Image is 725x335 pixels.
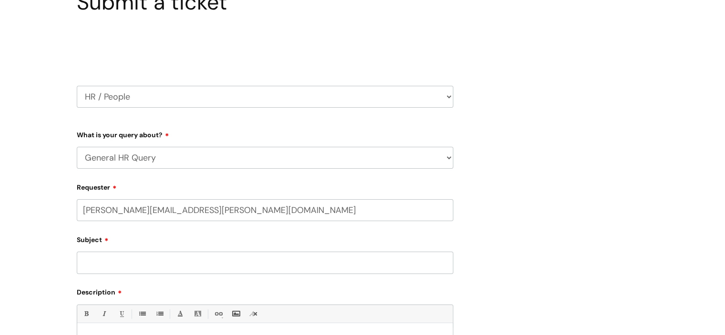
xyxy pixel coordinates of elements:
h2: Select issue type [77,37,453,55]
a: 1. Ordered List (Ctrl-Shift-8) [153,308,165,320]
a: Insert Image... [230,308,242,320]
input: Email [77,199,453,221]
a: Remove formatting (Ctrl-\) [247,308,259,320]
label: Requester [77,180,453,192]
a: Italic (Ctrl-I) [98,308,110,320]
a: Font Color [174,308,186,320]
label: What is your query about? [77,128,453,139]
a: Back Color [192,308,204,320]
a: Bold (Ctrl-B) [80,308,92,320]
label: Description [77,285,453,296]
a: Underline(Ctrl-U) [115,308,127,320]
a: • Unordered List (Ctrl-Shift-7) [136,308,148,320]
a: Link [212,308,224,320]
label: Subject [77,233,453,244]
